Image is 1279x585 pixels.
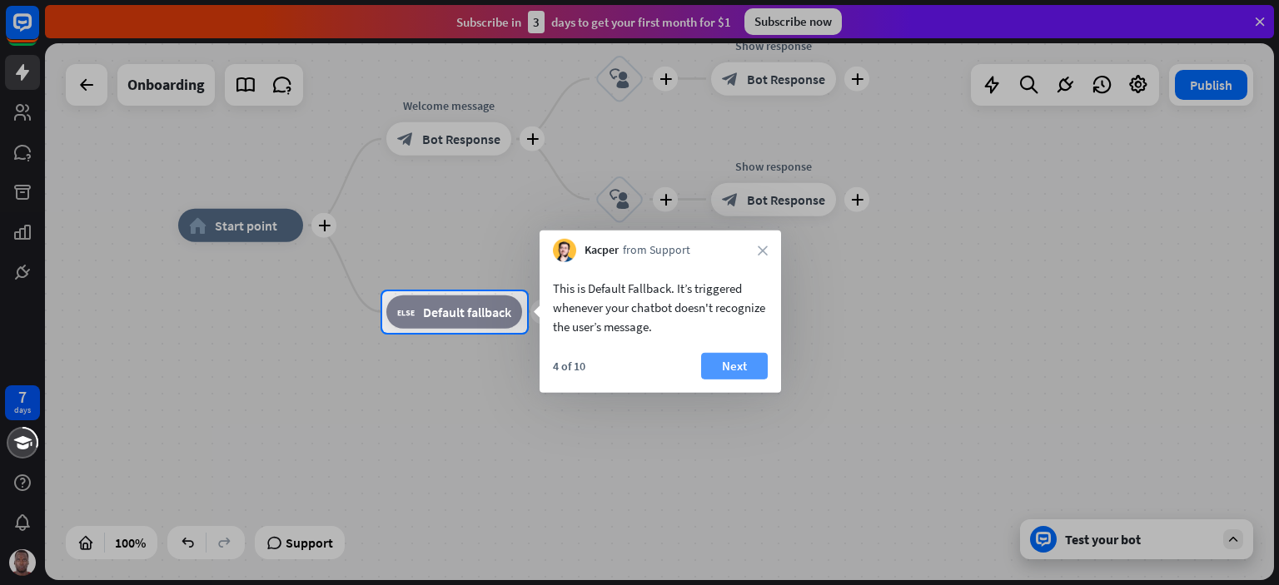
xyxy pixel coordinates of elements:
button: Next [701,353,768,379]
span: from Support [623,242,690,259]
span: Kacper [585,242,619,259]
div: 4 of 10 [553,359,585,374]
span: Default fallback [423,304,511,320]
i: block_fallback [397,304,415,320]
button: Open LiveChat chat widget [13,7,63,57]
i: close [758,245,768,255]
div: This is Default Fallback. It’s triggered whenever your chatbot doesn't recognize the user’s message. [553,279,768,336]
